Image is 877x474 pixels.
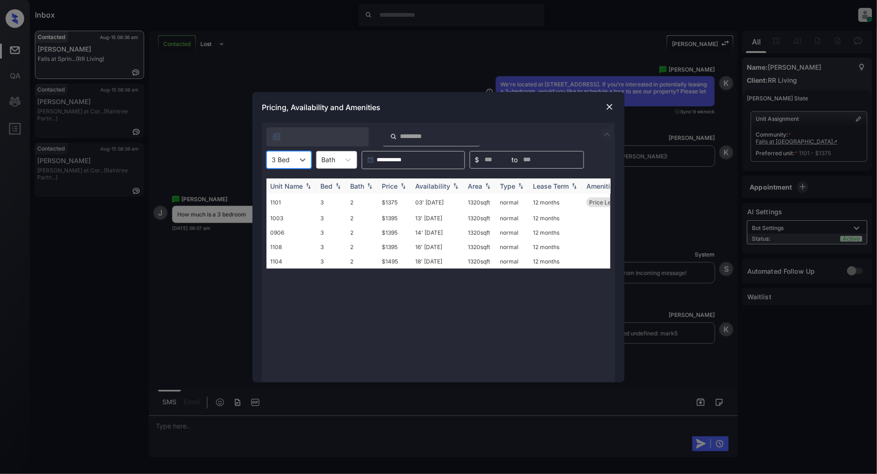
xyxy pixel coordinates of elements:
td: 2 [346,240,378,254]
td: normal [496,211,529,225]
div: Area [468,182,482,190]
div: Unit Name [270,182,303,190]
td: 12 months [529,254,583,269]
td: 3 [317,194,346,211]
img: sorting [304,183,313,189]
img: sorting [451,183,460,189]
div: Price [382,182,398,190]
td: 18' [DATE] [412,254,464,269]
div: Amenities [586,182,618,190]
td: 1320 sqft [464,194,496,211]
span: Price Leader [589,199,623,206]
td: normal [496,225,529,240]
td: 3 [317,225,346,240]
td: 1320 sqft [464,211,496,225]
td: 1320 sqft [464,240,496,254]
td: 3 [317,240,346,254]
td: 1104 [266,254,317,269]
div: Bath [350,182,364,190]
span: $ [475,155,479,165]
img: sorting [516,183,525,189]
span: to [512,155,518,165]
td: 3 [317,254,346,269]
td: 1320 sqft [464,225,496,240]
img: sorting [399,183,408,189]
img: sorting [333,183,343,189]
td: 12 months [529,194,583,211]
td: 13' [DATE] [412,211,464,225]
td: 1108 [266,240,317,254]
img: icon-zuma [390,132,397,141]
td: 12 months [529,211,583,225]
td: 2 [346,211,378,225]
td: 1320 sqft [464,254,496,269]
img: icon-zuma [272,132,281,141]
td: normal [496,240,529,254]
td: 1101 [266,194,317,211]
td: $1495 [378,254,412,269]
img: sorting [570,183,579,189]
td: 03' [DATE] [412,194,464,211]
td: 2 [346,254,378,269]
td: 0906 [266,225,317,240]
img: close [605,102,614,112]
td: $1395 [378,225,412,240]
td: 12 months [529,225,583,240]
td: 3 [317,211,346,225]
td: normal [496,254,529,269]
td: $1375 [378,194,412,211]
td: 2 [346,225,378,240]
td: 2 [346,194,378,211]
td: $1395 [378,240,412,254]
img: sorting [483,183,492,189]
div: Bed [320,182,332,190]
td: normal [496,194,529,211]
div: Availability [415,182,450,190]
div: Pricing, Availability and Amenities [252,92,625,123]
td: 1003 [266,211,317,225]
td: 14' [DATE] [412,225,464,240]
div: Type [500,182,515,190]
img: icon-zuma [602,129,613,140]
td: 12 months [529,240,583,254]
div: Lease Term [533,182,569,190]
td: 16' [DATE] [412,240,464,254]
td: $1395 [378,211,412,225]
img: sorting [365,183,374,189]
